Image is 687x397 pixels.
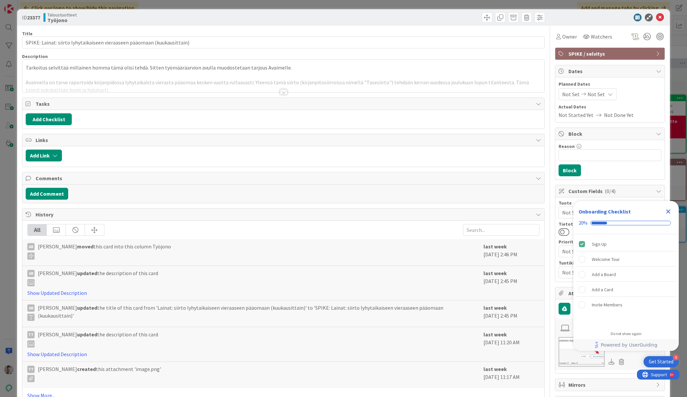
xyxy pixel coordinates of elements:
[562,90,580,98] span: Not Set
[559,164,581,176] button: Block
[568,289,653,297] span: Attachments
[483,331,507,338] b: last week
[559,111,593,119] span: Not Started Yet
[38,269,158,286] span: [PERSON_NAME] the description of this card
[559,103,661,110] span: Actual Dates
[483,330,539,358] div: [DATE] 11:20 AM
[22,37,545,48] input: type card name here...
[26,64,541,71] p: Tarkoitus selvittää millainen homma tämä olisi tehdä. Sitten työmääräarvion avulla muodostetaan t...
[579,208,631,215] div: Onboarding Checklist
[644,356,679,367] div: Open Get Started checklist, remaining modules: 4
[568,130,653,138] span: Block
[592,301,622,309] div: Invite Members
[579,220,588,226] div: 20%
[568,67,653,75] span: Dates
[576,282,676,297] div: Add a Card is incomplete.
[673,354,679,360] div: 4
[568,50,653,58] span: SPIKE / selvitys
[22,31,33,37] label: Title
[605,188,616,194] span: ( 0/4 )
[77,304,97,311] b: updated
[573,339,679,351] div: Footer
[483,243,507,250] b: last week
[592,255,620,263] div: Welcome Tour
[77,366,96,372] b: created
[568,381,653,389] span: Mirrors
[38,365,161,382] span: [PERSON_NAME] this attachment 'image.png'
[27,290,87,296] a: Show Updated Description
[36,100,533,108] span: Tasks
[588,90,605,98] span: Not Set
[27,331,35,338] div: TT
[559,240,661,244] div: Priority
[577,339,675,351] a: Powered by UserGuiding
[559,261,661,265] div: Tuntikirjaukset
[576,252,676,267] div: Welcome Tour is incomplete.
[77,243,94,250] b: moved
[27,366,35,373] div: TT
[576,267,676,282] div: Add a Board is incomplete.
[26,113,72,125] button: Add Checklist
[47,17,77,23] b: Työjono
[14,1,30,9] span: Support
[559,143,575,149] label: Reason
[483,365,539,385] div: [DATE] 11:17 AM
[27,243,35,250] div: AR
[22,14,40,21] span: ID
[592,240,607,248] div: Sign Up
[568,187,653,195] span: Custom Fields
[463,224,539,236] input: Search...
[591,33,612,41] span: Watchers
[573,201,679,351] div: Checklist Container
[26,188,68,200] button: Add Comment
[36,136,533,144] span: Links
[26,150,62,161] button: Add Link
[483,304,507,311] b: last week
[483,270,507,276] b: last week
[559,222,661,226] div: Tietoturva
[483,269,539,297] div: [DATE] 2:45 PM
[562,208,646,217] span: Not Set
[27,304,35,312] div: AR
[592,286,613,294] div: Add a Card
[601,341,657,349] span: Powered by UserGuiding
[483,366,507,372] b: last week
[38,242,171,260] span: [PERSON_NAME] this card into this column Työjono
[77,331,97,338] b: updated
[611,331,642,336] div: Do not show again
[562,33,577,41] span: Owner
[562,247,646,256] span: Not Set
[22,53,48,59] span: Description
[483,304,539,324] div: [DATE] 2:45 PM
[649,358,673,365] div: Get Started
[663,206,673,217] div: Close Checklist
[38,330,158,348] span: [PERSON_NAME] the description of this card
[36,211,533,218] span: History
[604,111,634,119] span: Not Done Yet
[27,14,40,21] b: 23377
[576,298,676,312] div: Invite Members is incomplete.
[483,242,539,262] div: [DATE] 2:46 PM
[77,270,97,276] b: updated
[38,304,480,321] span: [PERSON_NAME] the title of this card from 'Lainat: siirto lyhytaikaiseen vieraaseen pääomaan (kuu...
[47,12,77,17] span: Taloustuotteet
[559,81,661,88] span: Planned Dates
[573,234,679,327] div: Checklist items
[592,270,616,278] div: Add a Board
[28,224,47,236] div: All
[608,357,615,366] div: Download
[36,174,533,182] span: Comments
[27,270,35,277] div: AR
[562,268,646,277] span: Not Set
[27,351,87,357] a: Show Updated Description
[33,3,37,8] div: 9+
[576,237,676,251] div: Sign Up is complete.
[579,220,673,226] div: Checklist progress: 20%
[559,201,661,205] div: Tuote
